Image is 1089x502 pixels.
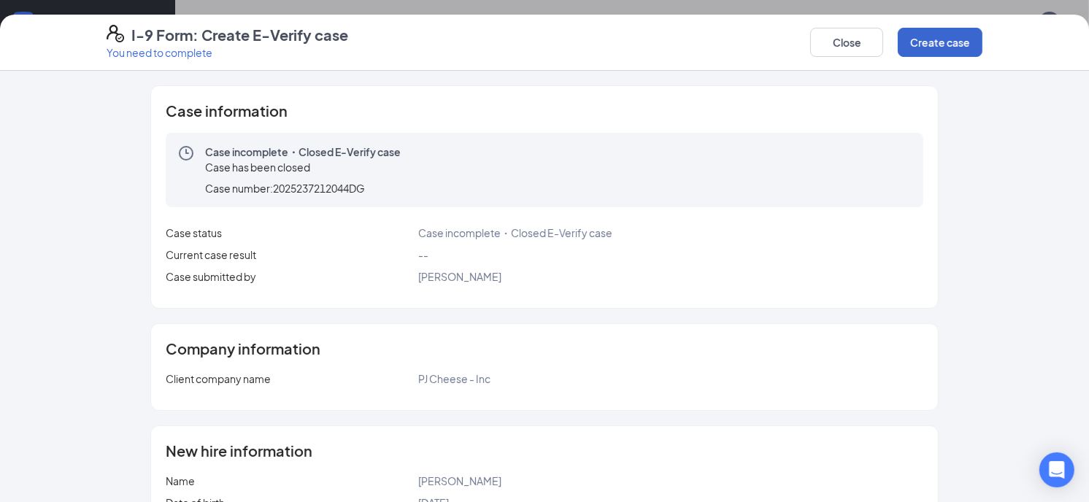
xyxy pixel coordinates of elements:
[418,226,612,239] span: Case incomplete・Closed E-Verify case
[418,474,501,487] span: [PERSON_NAME]
[166,341,320,356] span: Company information
[1039,452,1074,487] div: Open Intercom Messenger
[131,25,348,45] h4: I-9 Form: Create E-Verify case
[166,226,222,239] span: Case status
[166,248,256,261] span: Current case result
[107,25,124,42] svg: FormI9EVerifyIcon
[418,372,490,385] span: PJ Cheese - Inc
[898,28,982,57] button: Create case
[166,444,312,458] span: New hire information
[418,248,428,261] span: --
[166,474,195,487] span: Name
[166,104,288,118] span: Case information
[205,181,365,196] span: Case number: 2025237212044DG
[205,161,310,174] span: Case has been closed
[166,270,256,283] span: Case submitted by
[107,45,348,60] p: You need to complete
[166,372,271,385] span: Client company name
[177,144,195,162] svg: Clock
[810,28,883,57] button: Close
[205,144,401,159] span: Case incomplete・Closed E-Verify case
[418,270,501,283] span: [PERSON_NAME]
